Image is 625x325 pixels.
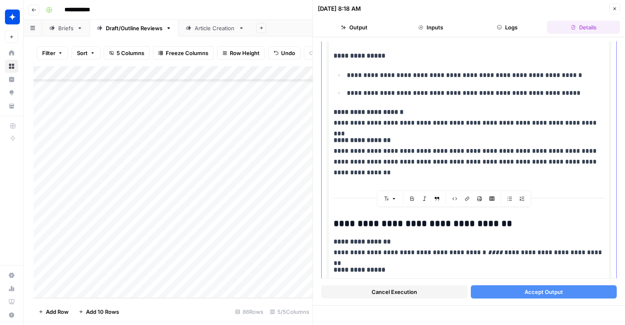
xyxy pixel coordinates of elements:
div: Draft/Outline Reviews [106,24,162,32]
button: Details [547,21,620,34]
div: [DATE] 8:18 AM [318,5,361,13]
div: Article Creation [195,24,235,32]
a: Draft/Outline Reviews [90,20,179,36]
a: Opportunities [5,86,18,99]
span: Filter [42,49,55,57]
button: Sort [72,46,100,60]
span: Row Height [230,49,260,57]
a: Browse [5,60,18,73]
button: 5 Columns [104,46,150,60]
button: Freeze Columns [153,46,214,60]
span: Add 10 Rows [86,308,119,316]
div: Briefs [58,24,74,32]
a: Insights [5,73,18,86]
a: Settings [5,269,18,282]
button: Row Height [217,46,265,60]
span: Freeze Columns [166,49,208,57]
button: Logs [471,21,544,34]
button: Add 10 Rows [74,305,124,318]
a: Briefs [42,20,90,36]
button: Cancel Execution [321,285,468,299]
div: 86 Rows [232,305,267,318]
a: Learning Hub [5,295,18,308]
button: Filter [37,46,68,60]
span: Accept Output [525,288,563,296]
img: Wiz Logo [5,10,20,24]
span: Sort [77,49,88,57]
span: Cancel Execution [372,288,417,296]
span: Undo [281,49,295,57]
span: Add Row [46,308,69,316]
button: Output [318,21,391,34]
span: 5 Columns [117,49,144,57]
button: Add Row [33,305,74,318]
button: Accept Output [471,285,617,299]
a: Home [5,46,18,60]
button: Workspace: Wiz [5,7,18,27]
button: Undo [268,46,301,60]
div: 5/5 Columns [267,305,312,318]
a: Your Data [5,99,18,113]
a: Usage [5,282,18,295]
button: Help + Support [5,308,18,322]
button: Inputs [394,21,468,34]
a: Article Creation [179,20,251,36]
